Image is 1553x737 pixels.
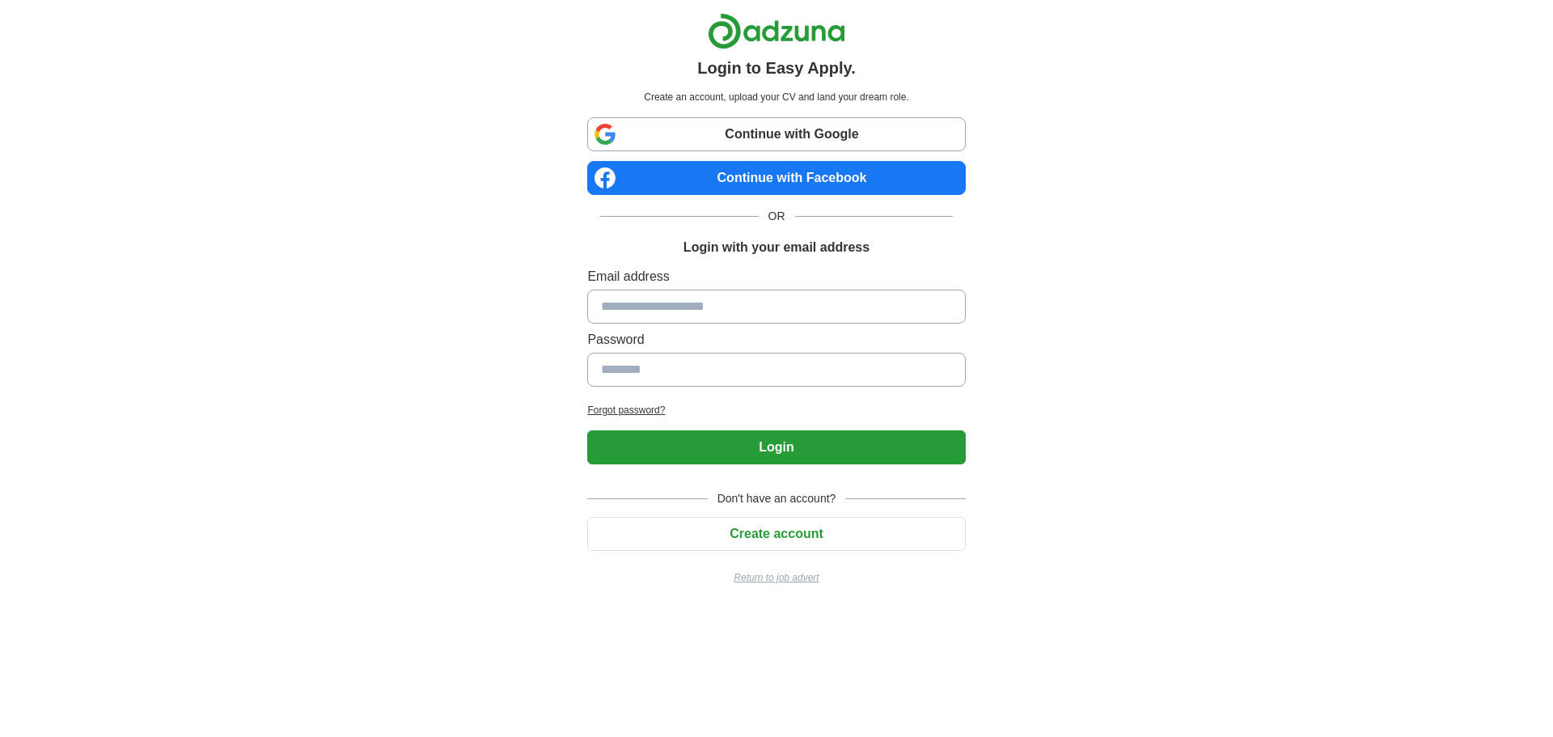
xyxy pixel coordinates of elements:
[587,161,965,195] a: Continue with Facebook
[587,430,965,464] button: Login
[587,267,965,286] label: Email address
[587,403,965,417] a: Forgot password?
[683,238,870,257] h1: Login with your email address
[587,570,965,585] a: Return to job advert
[759,208,795,225] span: OR
[697,56,856,80] h1: Login to Easy Apply.
[587,517,965,551] button: Create account
[708,13,845,49] img: Adzuna logo
[587,330,965,349] label: Password
[708,490,846,507] span: Don't have an account?
[587,117,965,151] a: Continue with Google
[590,90,962,104] p: Create an account, upload your CV and land your dream role.
[587,527,965,540] a: Create account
